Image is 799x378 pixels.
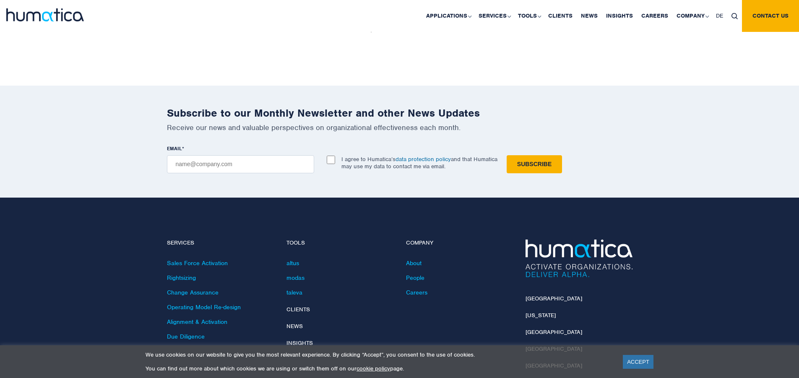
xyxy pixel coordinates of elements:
span: EMAIL [167,145,182,152]
a: People [406,274,424,282]
a: Operating Model Re-design [167,303,241,311]
span: DE [716,12,723,19]
h4: Services [167,240,274,247]
p: We use cookies on our website to give you the most relevant experience. By clicking “Accept”, you... [146,351,612,358]
a: ACCEPT [623,355,653,369]
a: [US_STATE] [526,312,556,319]
h4: Company [406,240,513,247]
img: Humatica [526,240,632,277]
input: Subscribe [507,155,562,173]
a: Rightsizing [167,274,196,282]
a: modas [286,274,305,282]
a: Insights [286,339,313,347]
a: [GEOGRAPHIC_DATA] [526,328,582,336]
img: logo [6,8,84,21]
h4: Tools [286,240,393,247]
a: Alignment & Activation [167,318,227,326]
a: Clients [286,306,310,313]
p: You can find out more about which cookies we are using or switch them off on our page. [146,365,612,372]
a: data protection policy [396,156,451,163]
p: I agree to Humatica’s and that Humatica may use my data to contact me via email. [341,156,497,170]
input: I agree to Humatica’sdata protection policyand that Humatica may use my data to contact me via em... [327,156,335,164]
a: Sales Force Activation [167,259,228,267]
p: Receive our news and valuable perspectives on organizational effectiveness each month. [167,123,632,132]
img: search_icon [731,13,738,19]
a: altus [286,259,299,267]
a: [GEOGRAPHIC_DATA] [526,295,582,302]
h2: Subscribe to our Monthly Newsletter and other News Updates [167,107,632,120]
a: Due Diligence [167,333,205,340]
a: Change Assurance [167,289,219,296]
a: About [406,259,422,267]
input: name@company.com [167,155,314,173]
a: News [286,323,303,330]
a: taleva [286,289,302,296]
a: cookie policy [357,365,390,372]
a: Careers [406,289,427,296]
